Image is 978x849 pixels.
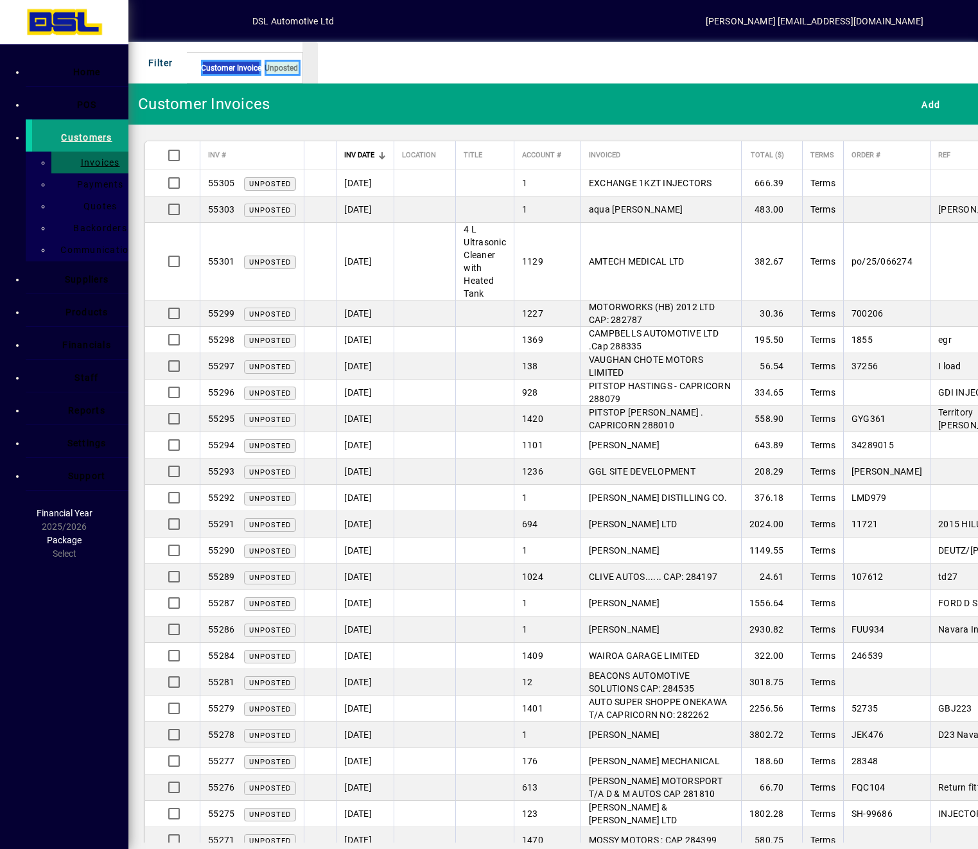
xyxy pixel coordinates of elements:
[208,440,234,450] span: 55294
[249,837,291,845] span: Unposted
[522,387,538,398] span: 928
[851,148,922,162] div: Order #
[851,335,873,345] span: 1855
[810,545,835,556] span: Terms
[32,392,128,424] a: Reports
[810,782,835,792] span: Terms
[249,389,291,398] span: Unposted
[336,590,394,617] td: [DATE]
[68,471,106,481] span: Support
[336,722,394,748] td: [DATE]
[810,677,835,687] span: Terms
[589,407,704,430] span: PITSTOP [PERSON_NAME] . CAPRICORN 288010
[810,651,835,661] span: Terms
[851,624,885,635] span: FUU934
[402,627,448,632] span: Central
[402,390,448,395] span: Central
[249,705,291,713] span: Unposted
[741,406,802,432] td: 558.90
[522,519,538,529] span: 694
[208,519,234,529] span: 55291
[208,178,234,188] span: 55305
[851,756,878,766] span: 28348
[402,442,448,448] span: Central
[265,60,301,76] mat-chip: Customer Invoice Status: Unposted
[58,239,128,261] a: Communications
[249,652,291,661] span: Unposted
[249,310,291,319] span: Unposted
[252,11,334,31] div: DSL Automotive Ltd
[265,64,298,73] span: Unposted
[336,538,394,564] td: [DATE]
[741,801,802,827] td: 1802.28
[37,508,92,518] span: Financial Year
[336,380,394,406] td: [DATE]
[741,170,802,197] td: 666.39
[522,414,543,424] span: 1420
[208,677,234,687] span: 55281
[402,337,448,342] span: Central
[749,148,796,162] div: Total ($)
[336,223,394,301] td: [DATE]
[32,458,128,490] a: Support
[851,493,887,503] span: LMD979
[208,703,234,713] span: 55279
[810,493,835,503] span: Terms
[522,651,543,661] span: 1409
[402,732,448,737] span: Central
[522,148,561,162] span: Account #
[810,519,835,529] span: Terms
[741,301,802,327] td: 30.36
[589,204,683,214] span: aqua [PERSON_NAME]
[851,572,884,582] span: 107612
[402,679,448,685] span: Central
[208,651,234,661] span: 55284
[522,677,533,687] span: 12
[522,493,527,503] span: 1
[589,572,717,582] span: CLIVE AUTOS...... CAP: 284197
[741,696,802,722] td: 2256.56
[522,782,538,792] span: 613
[208,387,234,398] span: 55296
[201,60,261,76] span: Customer Invoice
[73,67,100,77] span: Home
[810,335,835,345] span: Terms
[522,572,543,582] span: 1024
[336,327,394,353] td: [DATE]
[77,100,97,110] span: POS
[810,572,835,582] span: Terms
[58,173,128,195] a: Payments
[851,414,886,424] span: GYG361
[589,835,717,845] span: MOSSY MOTORS ; CAP 284399
[402,416,448,421] span: Central
[589,519,677,529] span: [PERSON_NAME] LTD
[336,696,394,722] td: [DATE]
[208,204,234,214] span: 55303
[208,256,234,267] span: 55301
[249,784,291,792] span: Unposted
[336,748,394,775] td: [DATE]
[522,256,543,267] span: 1129
[810,624,835,635] span: Terms
[249,363,291,371] span: Unposted
[336,353,394,380] td: [DATE]
[32,360,128,392] a: Staff
[741,459,802,485] td: 208.29
[741,327,802,353] td: 195.50
[938,703,972,713] span: GBJ223
[249,442,291,450] span: Unposted
[741,775,802,801] td: 66.70
[32,54,128,86] a: Home
[741,432,802,459] td: 643.89
[32,425,128,457] a: Settings
[741,748,802,775] td: 188.60
[208,148,226,162] span: Inv #
[249,758,291,766] span: Unposted
[810,703,835,713] span: Terms
[208,361,234,371] span: 55297
[810,414,835,424] span: Terms
[522,730,527,740] span: 1
[741,380,802,406] td: 334.65
[402,548,448,553] span: Central
[741,617,802,643] td: 2930.82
